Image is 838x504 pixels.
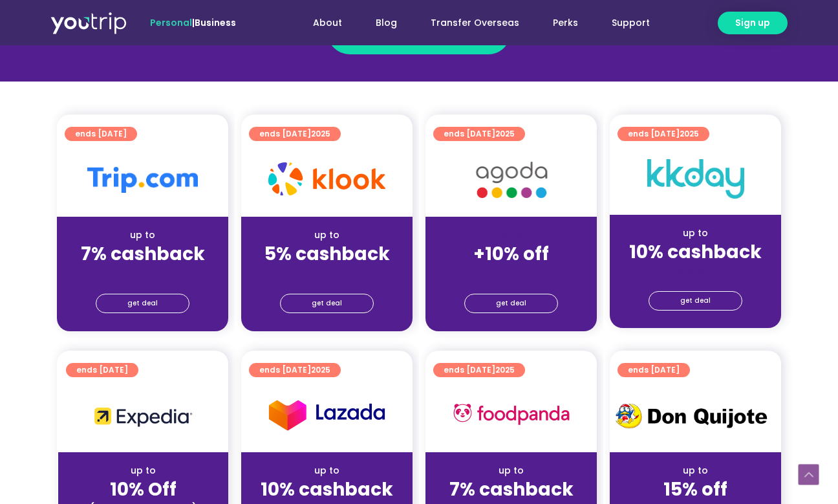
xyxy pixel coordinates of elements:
span: get deal [312,294,342,312]
a: ends [DATE]2025 [618,127,709,141]
strong: 10% cashback [629,239,762,265]
span: ends [DATE] [75,127,127,141]
a: Support [595,11,667,35]
div: (for stays only) [67,266,218,279]
a: Sign up [718,12,788,34]
span: get deal [680,292,711,310]
span: ends [DATE] [444,363,515,377]
a: Transfer Overseas [414,11,536,35]
nav: Menu [271,11,667,35]
span: 2025 [495,364,515,375]
span: Sign up [735,16,770,30]
span: 2025 [311,128,330,139]
strong: 10% Off [110,477,177,502]
div: up to [67,228,218,242]
strong: 15% off [663,477,727,502]
span: | [150,16,236,29]
a: ends [DATE] [66,363,138,377]
a: get deal [280,294,374,313]
div: up to [620,464,771,477]
span: 2025 [680,128,699,139]
a: Blog [359,11,414,35]
span: ends [DATE] [628,363,680,377]
span: 2025 [311,364,330,375]
span: up to [499,228,523,241]
strong: +10% off [473,241,549,267]
span: ends [DATE] [628,127,699,141]
span: get deal [127,294,158,312]
div: up to [252,464,402,477]
span: ends [DATE] [444,127,515,141]
div: (for stays only) [620,264,771,278]
a: ends [DATE] [618,363,690,377]
a: ends [DATE]2025 [249,127,341,141]
div: up to [436,464,586,477]
a: get deal [649,291,742,311]
span: Personal [150,16,192,29]
a: get deal [464,294,558,313]
strong: 5% cashback [264,241,390,267]
span: get deal [496,294,526,312]
span: 2025 [495,128,515,139]
span: ends [DATE] [259,127,330,141]
strong: 7% cashback [449,477,574,502]
span: ends [DATE] [259,363,330,377]
strong: 10% cashback [261,477,393,502]
span: ends [DATE] [76,363,128,377]
a: ends [DATE]2025 [249,363,341,377]
div: up to [69,464,218,477]
div: up to [620,226,771,240]
a: get deal [96,294,189,313]
div: (for stays only) [252,266,402,279]
a: ends [DATE] [65,127,137,141]
strong: 7% cashback [81,241,205,267]
a: About [296,11,359,35]
a: ends [DATE]2025 [433,127,525,141]
a: ends [DATE]2025 [433,363,525,377]
a: Perks [536,11,595,35]
a: Business [195,16,236,29]
div: up to [252,228,402,242]
div: (for stays only) [436,266,586,279]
